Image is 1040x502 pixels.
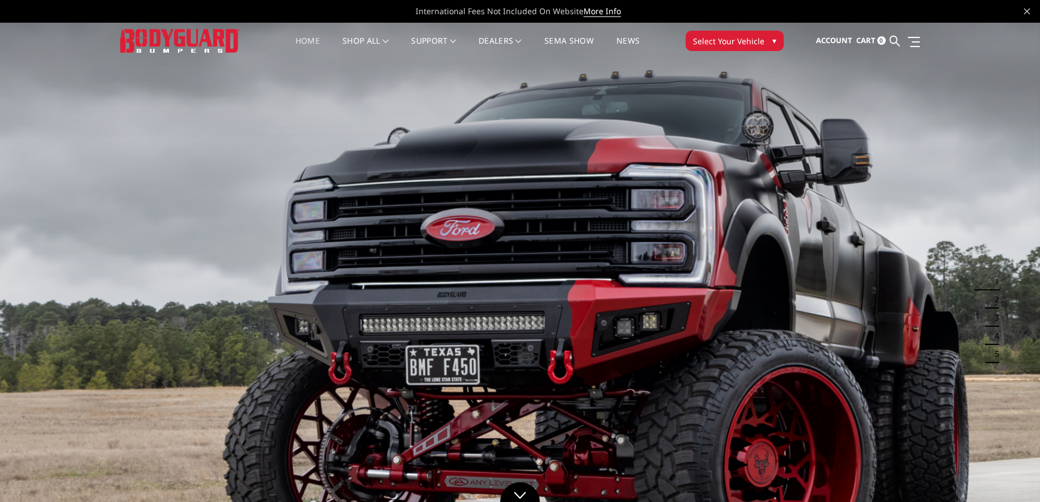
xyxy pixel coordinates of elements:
[343,37,388,59] a: shop all
[295,37,320,59] a: Home
[772,35,776,47] span: ▾
[988,309,999,327] button: 3 of 5
[500,482,540,502] a: Click to Down
[816,35,852,45] span: Account
[544,37,594,59] a: SEMA Show
[584,6,621,17] a: More Info
[479,37,522,59] a: Dealers
[856,35,876,45] span: Cart
[816,26,852,56] a: Account
[693,35,764,47] span: Select Your Vehicle
[686,31,784,51] button: Select Your Vehicle
[616,37,640,59] a: News
[983,448,1040,502] iframe: Chat Widget
[856,26,886,56] a: Cart 0
[988,290,999,309] button: 2 of 5
[120,29,239,52] img: BODYGUARD BUMPERS
[877,36,886,45] span: 0
[988,345,999,363] button: 5 of 5
[411,37,456,59] a: Support
[988,272,999,290] button: 1 of 5
[988,327,999,345] button: 4 of 5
